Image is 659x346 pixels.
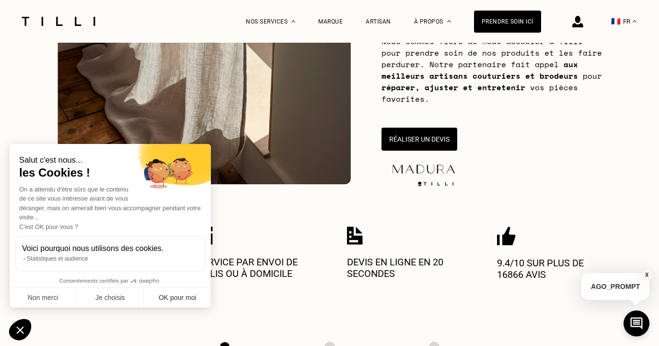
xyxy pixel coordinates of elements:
img: Menu déroulant à propos [447,20,451,23]
a: Marque [318,18,343,25]
p: Service par envoi de colis ou à domicile [197,256,312,279]
a: Artisan [366,18,391,25]
button: Réaliser un devis [382,128,457,151]
img: maduraLogo-5877f563076e9857a9763643b83271db.png [390,163,457,176]
img: logo Tilli [414,181,457,186]
b: réparer, ajuster et entretenir [382,82,525,93]
img: icône connexion [572,16,583,27]
img: Logo du service de couturière Tilli [18,17,99,26]
p: Devis en ligne en 20 secondes [347,256,462,279]
img: Icon [347,227,363,245]
span: 🇫🇷 [611,17,621,26]
p: AGO_PROMPT [581,273,649,300]
img: Menu déroulant [291,20,295,23]
button: X [642,270,652,280]
a: Prendre soin ici [474,11,541,33]
img: menu déroulant [633,20,636,23]
p: 9.4/10 sur plus de 16866 avis [497,257,612,280]
b: aux meilleurs artisans couturiers et brodeurs [382,59,578,82]
img: Icon [497,227,516,246]
span: Nous sommes fiers de nous associer à Tilli pour prendre soin de nos produits et les faire perdure... [382,36,602,105]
